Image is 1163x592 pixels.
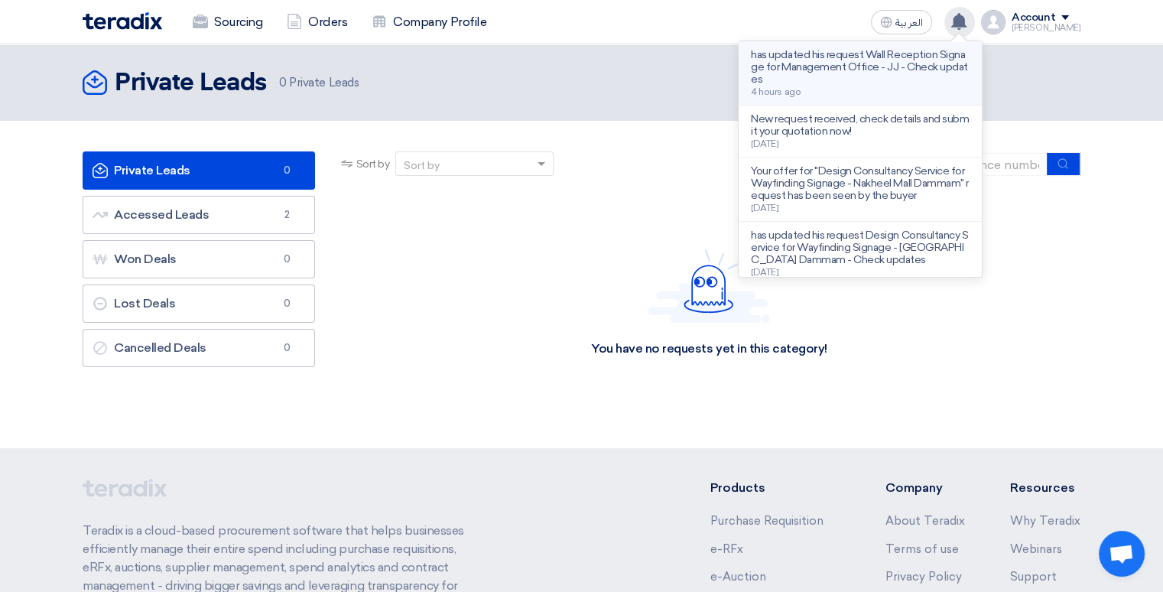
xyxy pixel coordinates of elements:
[751,229,970,266] p: has updated his request Design Consultancy Service for Wayfinding Signage - [GEOGRAPHIC_DATA] Dam...
[115,68,267,99] h2: Private Leads
[591,341,827,357] div: You have no requests yet in this category!
[885,514,964,528] a: About Teradix
[751,203,778,213] span: [DATE]
[871,10,932,34] button: العربية
[278,207,296,223] span: 2
[751,113,970,138] p: New request received, check details and submit your quotation now!
[278,163,296,178] span: 0
[359,5,499,39] a: Company Profile
[279,76,287,89] span: 0
[279,74,359,92] span: Private Leads
[404,158,440,174] div: Sort by
[885,570,961,584] a: Privacy Policy
[83,329,315,367] a: Cancelled Deals0
[885,542,958,556] a: Terms of use
[83,240,315,278] a: Won Deals0
[83,12,162,30] img: Teradix logo
[710,542,743,556] a: e-RFx
[1099,531,1145,577] a: Open chat
[83,196,315,234] a: Accessed Leads2
[275,5,359,39] a: Orders
[751,165,970,202] p: Your offer for "Design Consultancy Service for Wayfinding Signage - Nakheel Mall Dammam" request ...
[751,86,801,97] span: 4 hours ago
[1012,11,1055,24] div: Account
[751,267,778,278] span: [DATE]
[1010,570,1057,584] a: Support
[895,18,923,28] span: العربية
[1010,542,1062,556] a: Webinars
[83,285,315,323] a: Lost Deals0
[180,5,275,39] a: Sourcing
[278,296,296,311] span: 0
[1010,479,1080,497] li: Resources
[278,340,296,356] span: 0
[710,514,824,528] a: Purchase Requisition
[1010,514,1080,528] a: Why Teradix
[751,49,970,86] p: has updated his request Wall Reception Signage for Management Office - JJ - Check updates
[648,249,770,323] img: Hello
[751,138,778,149] span: [DATE]
[710,479,840,497] li: Products
[83,151,315,190] a: Private Leads0
[885,479,964,497] li: Company
[278,252,296,267] span: 0
[981,10,1005,34] img: profile_test.png
[710,570,766,584] a: e-Auction
[356,156,390,172] span: Sort by
[1012,24,1080,32] div: [PERSON_NAME]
